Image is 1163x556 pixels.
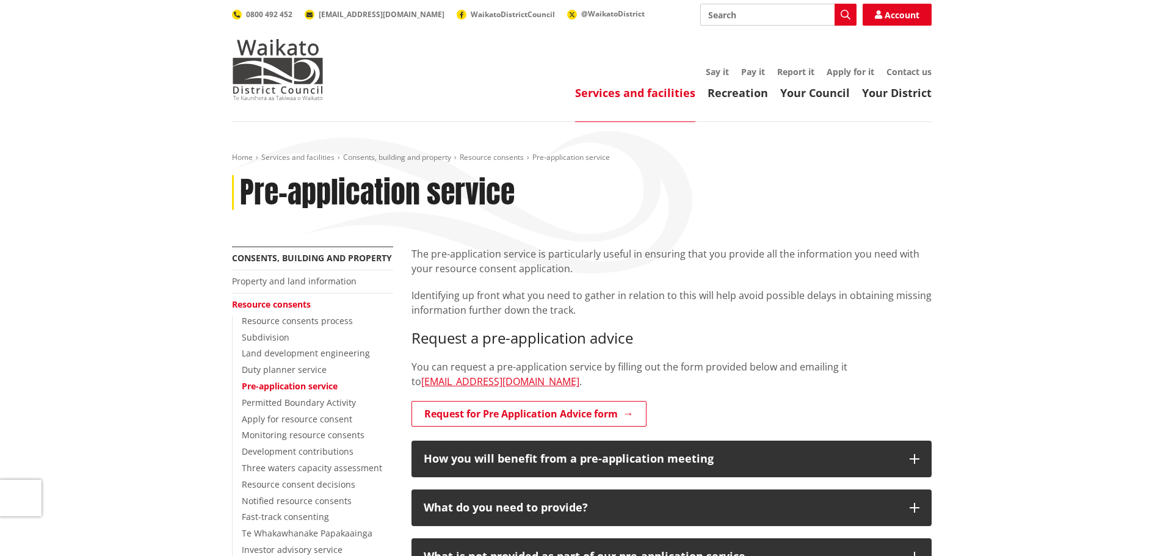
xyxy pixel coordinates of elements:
[411,359,932,389] p: You can request a pre-application service by filling out the form provided below and emailing it ...
[780,85,850,100] a: Your Council
[261,152,335,162] a: Services and facilities
[232,39,324,100] img: Waikato District Council - Te Kaunihera aa Takiwaa o Waikato
[242,397,356,408] a: Permitted Boundary Activity
[575,85,695,100] a: Services and facilities
[232,298,311,310] a: Resource consents
[242,446,353,457] a: Development contributions
[411,401,647,427] a: Request for Pre Application Advice form
[242,413,352,425] a: Apply for resource consent
[246,9,292,20] span: 0800 492 452
[242,364,327,375] a: Duty planner service
[827,66,874,78] a: Apply for it
[532,152,610,162] span: Pre-application service
[741,66,765,78] a: Pay it
[708,85,768,100] a: Recreation
[232,153,932,163] nav: breadcrumb
[232,152,253,162] a: Home
[242,380,338,392] a: Pre-application service
[242,429,364,441] a: Monitoring resource consents
[242,462,382,474] a: Three waters capacity assessment
[343,152,451,162] a: Consents, building and property
[232,275,357,287] a: Property and land information
[706,66,729,78] a: Say it
[242,495,352,507] a: Notified resource consents
[411,288,932,317] p: Identifying up front what you need to gather in relation to this will help avoid possible delays ...
[424,453,897,465] h3: How you will benefit from a pre-application meeting
[240,175,515,211] h1: Pre-application service
[305,9,444,20] a: [EMAIL_ADDRESS][DOMAIN_NAME]
[242,315,353,327] a: Resource consents process
[777,66,814,78] a: Report it
[863,4,932,26] a: Account
[242,544,342,555] a: Investor advisory service
[242,511,329,522] a: Fast-track consenting
[242,478,355,490] a: Resource consent decisions
[471,9,555,20] span: WaikatoDistrictCouncil
[242,527,372,539] a: Te Whakawhanake Papakaainga
[424,502,897,514] div: What do you need to provide?
[411,441,932,477] button: How you will benefit from a pre-application meeting
[411,247,932,276] p: The pre-application service is particularly useful in ensuring that you provide all the informati...
[242,331,289,343] a: Subdivision
[457,9,555,20] a: WaikatoDistrictCouncil
[319,9,444,20] span: [EMAIL_ADDRESS][DOMAIN_NAME]
[411,489,932,526] button: What do you need to provide?
[581,9,645,19] span: @WaikatoDistrict
[886,66,932,78] a: Contact us
[700,4,857,26] input: Search input
[421,375,579,388] a: [EMAIL_ADDRESS][DOMAIN_NAME]
[567,9,645,19] a: @WaikatoDistrict
[232,9,292,20] a: 0800 492 452
[232,252,392,264] a: Consents, building and property
[411,330,932,347] h3: Request a pre-application advice
[242,347,370,359] a: Land development engineering
[460,152,524,162] a: Resource consents
[862,85,932,100] a: Your District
